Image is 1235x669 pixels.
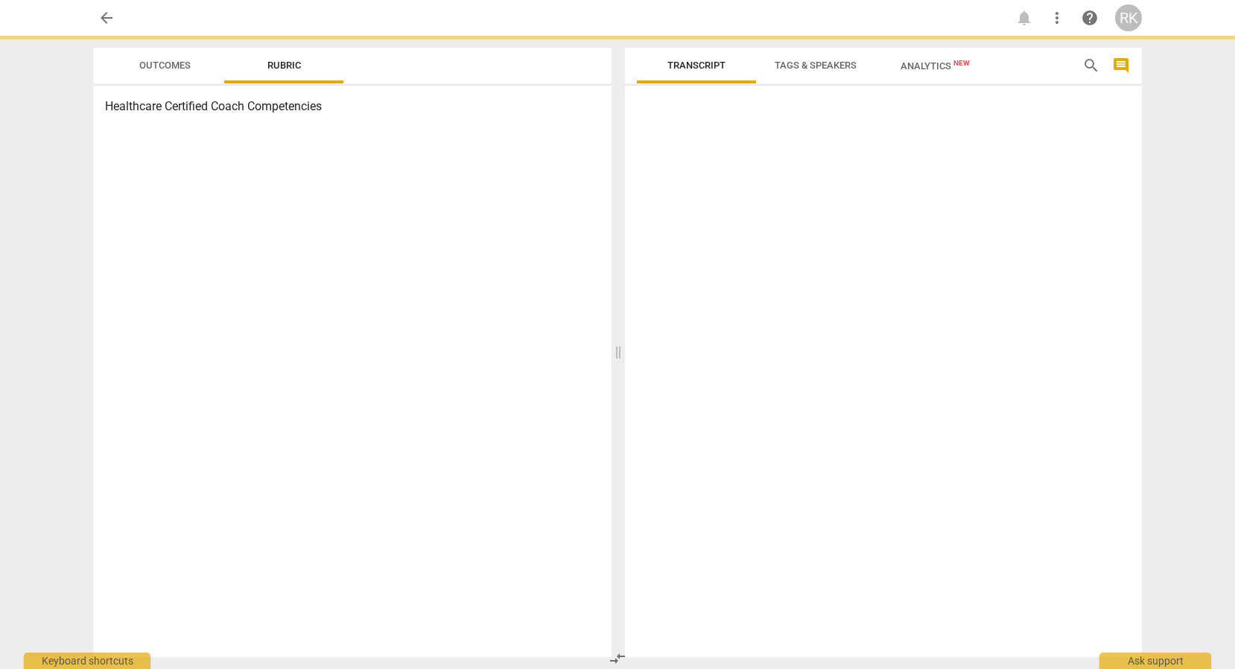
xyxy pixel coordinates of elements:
span: comment [1112,57,1130,74]
span: more_vert [1048,9,1066,27]
span: Transcript [667,60,726,71]
span: search [1082,57,1100,74]
span: arrow_back [98,9,115,27]
button: Show/Hide comments [1109,54,1133,77]
span: Outcomes [139,60,191,71]
span: Tags & Speakers [775,60,857,71]
span: New [953,59,970,67]
button: RK [1115,4,1142,31]
button: Search [1079,54,1103,77]
div: Ask support [1099,653,1211,669]
a: Help [1076,4,1103,31]
span: compare_arrows [609,650,626,668]
span: Analytics [901,60,970,72]
span: help [1081,9,1099,27]
h3: Healthcare Certified Coach Competencies [105,98,600,115]
div: Keyboard shortcuts [24,653,150,669]
span: Rubric [267,60,301,71]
